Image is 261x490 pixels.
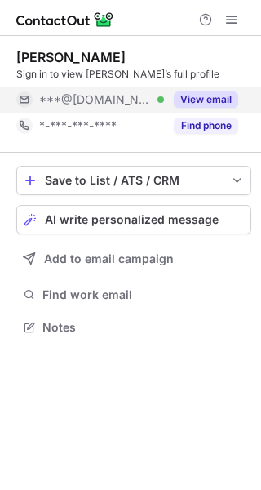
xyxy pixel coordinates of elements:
span: Find work email [42,287,245,302]
span: AI write personalized message [45,213,219,226]
button: Add to email campaign [16,244,251,274]
span: ***@[DOMAIN_NAME] [39,92,152,107]
span: Add to email campaign [44,252,174,265]
button: Notes [16,316,251,339]
div: [PERSON_NAME] [16,49,126,65]
img: ContactOut v5.3.10 [16,10,114,29]
button: AI write personalized message [16,205,251,234]
button: save-profile-one-click [16,166,251,195]
button: Reveal Button [174,91,238,108]
div: Sign in to view [PERSON_NAME]’s full profile [16,67,251,82]
button: Find work email [16,283,251,306]
div: Save to List / ATS / CRM [45,174,223,187]
button: Reveal Button [174,118,238,134]
span: Notes [42,320,245,335]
